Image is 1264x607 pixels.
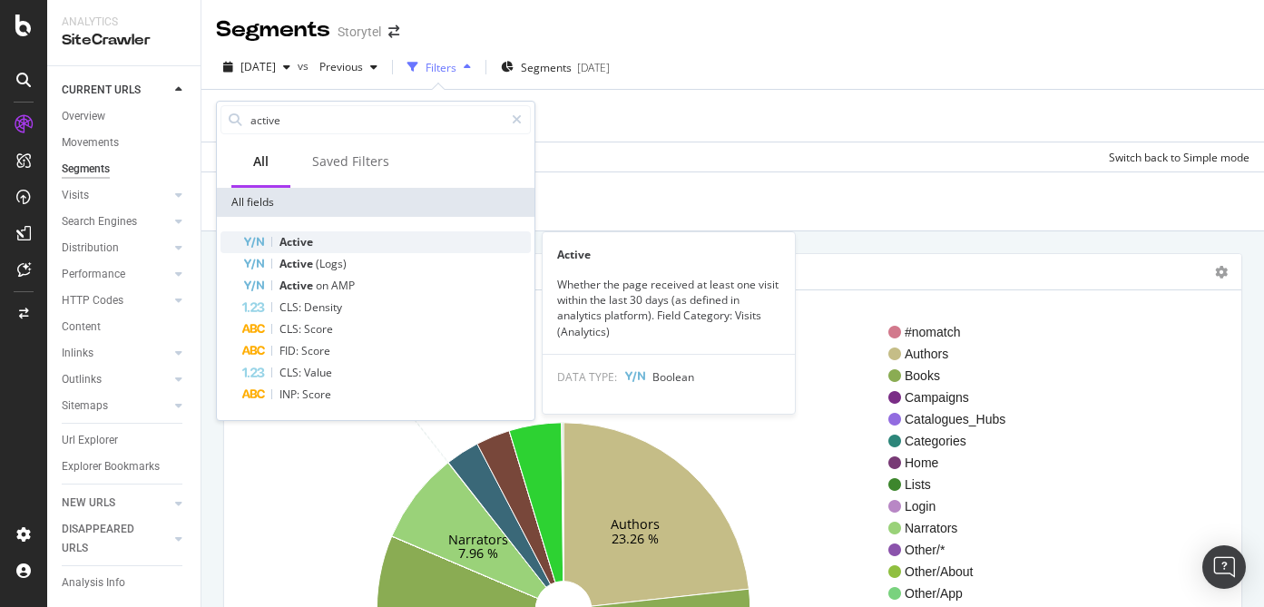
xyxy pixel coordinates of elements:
[62,15,186,30] div: Analytics
[62,107,188,126] a: Overview
[298,58,312,73] span: vs
[240,59,276,74] span: 2025 Sep. 11th
[62,397,170,416] a: Sitemaps
[62,318,101,337] div: Content
[62,291,170,310] a: HTTP Codes
[62,431,188,450] a: Url Explorer
[426,60,456,75] div: Filters
[1109,150,1249,165] div: Switch back to Simple mode
[62,239,119,258] div: Distribution
[217,188,534,217] div: All fields
[448,530,508,547] text: Narrators
[1202,545,1246,589] div: Open Intercom Messenger
[62,160,188,179] a: Segments
[652,369,694,385] span: Boolean
[312,152,389,171] div: Saved Filters
[905,497,1144,515] span: Login
[62,573,125,592] div: Analysis Info
[279,387,302,402] span: INP:
[62,397,108,416] div: Sitemaps
[62,160,110,179] div: Segments
[216,53,298,82] button: [DATE]
[62,291,123,310] div: HTTP Codes
[279,365,304,380] span: CLS:
[577,60,610,75] div: [DATE]
[905,367,1144,385] span: Books
[62,265,125,284] div: Performance
[62,318,188,337] a: Content
[557,369,617,385] span: DATA TYPE:
[905,323,1144,341] span: #nomatch
[279,343,301,358] span: FID:
[612,530,659,547] text: 23.26 %
[312,59,363,74] span: Previous
[905,454,1144,472] span: Home
[279,321,304,337] span: CLS:
[62,265,170,284] a: Performance
[905,584,1144,602] span: Other/App
[312,53,385,82] button: Previous
[62,457,160,476] div: Explorer Bookmarks
[279,299,304,315] span: CLS:
[400,53,478,82] button: Filters
[62,370,170,389] a: Outlinks
[316,256,347,271] span: (Logs)
[62,494,170,513] a: NEW URLS
[62,81,141,100] div: CURRENT URLS
[62,81,170,100] a: CURRENT URLS
[302,387,331,402] span: Score
[905,410,1144,428] span: Catalogues_Hubs
[279,278,316,293] span: Active
[905,388,1144,406] span: Campaigns
[62,239,170,258] a: Distribution
[543,247,795,262] div: Active
[62,520,153,558] div: DISAPPEARED URLS
[62,133,119,152] div: Movements
[62,30,186,51] div: SiteCrawler
[62,186,89,205] div: Visits
[62,431,118,450] div: Url Explorer
[62,107,105,126] div: Overview
[216,15,330,45] div: Segments
[611,515,660,533] text: Authors
[249,106,504,133] input: Search by field name
[62,344,93,363] div: Inlinks
[301,343,330,358] span: Score
[62,370,102,389] div: Outlinks
[338,23,381,41] div: Storytel
[62,212,137,231] div: Search Engines
[62,520,170,558] a: DISAPPEARED URLS
[331,278,355,293] span: AMP
[279,234,313,250] span: Active
[62,344,170,363] a: Inlinks
[279,256,316,271] span: Active
[1215,266,1228,279] i: Options
[458,544,498,562] text: 7.96 %
[905,563,1144,581] span: Other/About
[1102,142,1249,171] button: Switch back to Simple mode
[62,212,170,231] a: Search Engines
[388,25,399,38] div: arrow-right-arrow-left
[316,278,331,293] span: on
[62,186,170,205] a: Visits
[905,432,1144,450] span: Categories
[62,133,188,152] a: Movements
[62,457,188,476] a: Explorer Bookmarks
[304,321,333,337] span: Score
[905,345,1144,363] span: Authors
[253,152,269,171] div: All
[905,519,1144,537] span: Narrators
[543,277,795,339] div: Whether the page received at least one visit within the last 30 days (as defined in analytics pla...
[905,541,1144,559] span: Other/*
[62,494,115,513] div: NEW URLS
[304,365,332,380] span: Value
[62,573,188,592] a: Analysis Info
[494,53,617,82] button: Segments[DATE]
[905,475,1144,494] span: Lists
[521,60,572,75] span: Segments
[304,299,342,315] span: Density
